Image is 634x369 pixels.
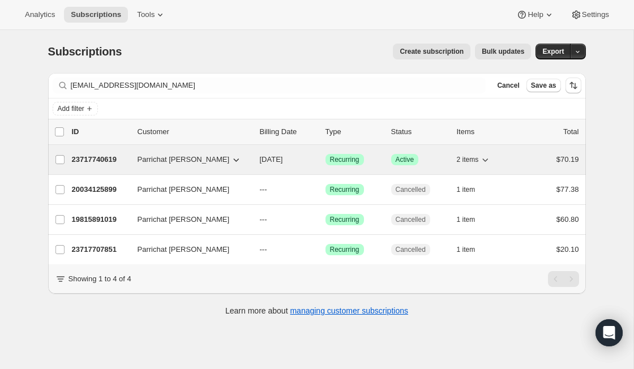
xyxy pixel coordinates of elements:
span: Recurring [330,155,359,164]
p: Learn more about [225,305,408,316]
span: 1 item [457,185,475,194]
div: Items [457,126,513,138]
span: Subscriptions [48,45,122,58]
input: Filter subscribers [71,78,486,93]
div: 23717707851Parrichat [PERSON_NAME]---SuccessRecurringCancelled1 item$20.10 [72,242,579,258]
p: Customer [138,126,251,138]
span: Save as [531,81,556,90]
span: Active [396,155,414,164]
span: Parrichat [PERSON_NAME] [138,184,230,195]
button: Parrichat [PERSON_NAME] [131,181,244,199]
nav: Pagination [548,271,579,287]
span: $70.19 [556,155,579,164]
button: Analytics [18,7,62,23]
span: 1 item [457,245,475,254]
span: $77.38 [556,185,579,194]
span: 2 items [457,155,479,164]
button: Bulk updates [475,44,531,59]
span: Create subscription [400,47,464,56]
button: 1 item [457,182,488,198]
button: Subscriptions [64,7,128,23]
span: Analytics [25,10,55,19]
span: Bulk updates [482,47,524,56]
span: Recurring [330,185,359,194]
span: [DATE] [260,155,283,164]
span: $20.10 [556,245,579,254]
span: Parrichat [PERSON_NAME] [138,214,230,225]
span: --- [260,185,267,194]
p: 23717707851 [72,244,128,255]
span: Subscriptions [71,10,121,19]
span: $60.80 [556,215,579,224]
button: Export [536,44,571,59]
p: Billing Date [260,126,316,138]
span: Parrichat [PERSON_NAME] [138,244,230,255]
div: 19815891019Parrichat [PERSON_NAME]---SuccessRecurringCancelled1 item$60.80 [72,212,579,228]
div: IDCustomerBilling DateTypeStatusItemsTotal [72,126,579,138]
button: 2 items [457,152,491,168]
span: --- [260,215,267,224]
span: Tools [137,10,155,19]
div: 23717740619Parrichat [PERSON_NAME][DATE]SuccessRecurringSuccessActive2 items$70.19 [72,152,579,168]
span: Cancel [497,81,519,90]
button: Create subscription [393,44,470,59]
span: Help [528,10,543,19]
button: Save as [526,79,561,92]
span: --- [260,245,267,254]
span: 1 item [457,215,475,224]
span: Recurring [330,245,359,254]
p: Status [391,126,448,138]
button: 1 item [457,242,488,258]
p: 23717740619 [72,154,128,165]
button: Sort the results [566,78,581,93]
p: 20034125899 [72,184,128,195]
a: managing customer subscriptions [290,306,408,315]
div: Open Intercom Messenger [596,319,623,346]
button: Parrichat [PERSON_NAME] [131,241,244,259]
span: Add filter [58,104,84,113]
button: Add filter [53,102,98,115]
p: Total [563,126,579,138]
p: ID [72,126,128,138]
p: 19815891019 [72,214,128,225]
button: Cancel [492,79,524,92]
span: Recurring [330,215,359,224]
span: Parrichat [PERSON_NAME] [138,154,230,165]
span: Export [542,47,564,56]
span: Settings [582,10,609,19]
div: 20034125899Parrichat [PERSON_NAME]---SuccessRecurringCancelled1 item$77.38 [72,182,579,198]
button: Settings [564,7,616,23]
p: Showing 1 to 4 of 4 [68,273,131,285]
span: Cancelled [396,215,426,224]
span: Cancelled [396,245,426,254]
button: Parrichat [PERSON_NAME] [131,211,244,229]
div: Type [325,126,382,138]
button: Tools [130,7,173,23]
button: Parrichat [PERSON_NAME] [131,151,244,169]
button: 1 item [457,212,488,228]
button: Help [509,7,561,23]
span: Cancelled [396,185,426,194]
